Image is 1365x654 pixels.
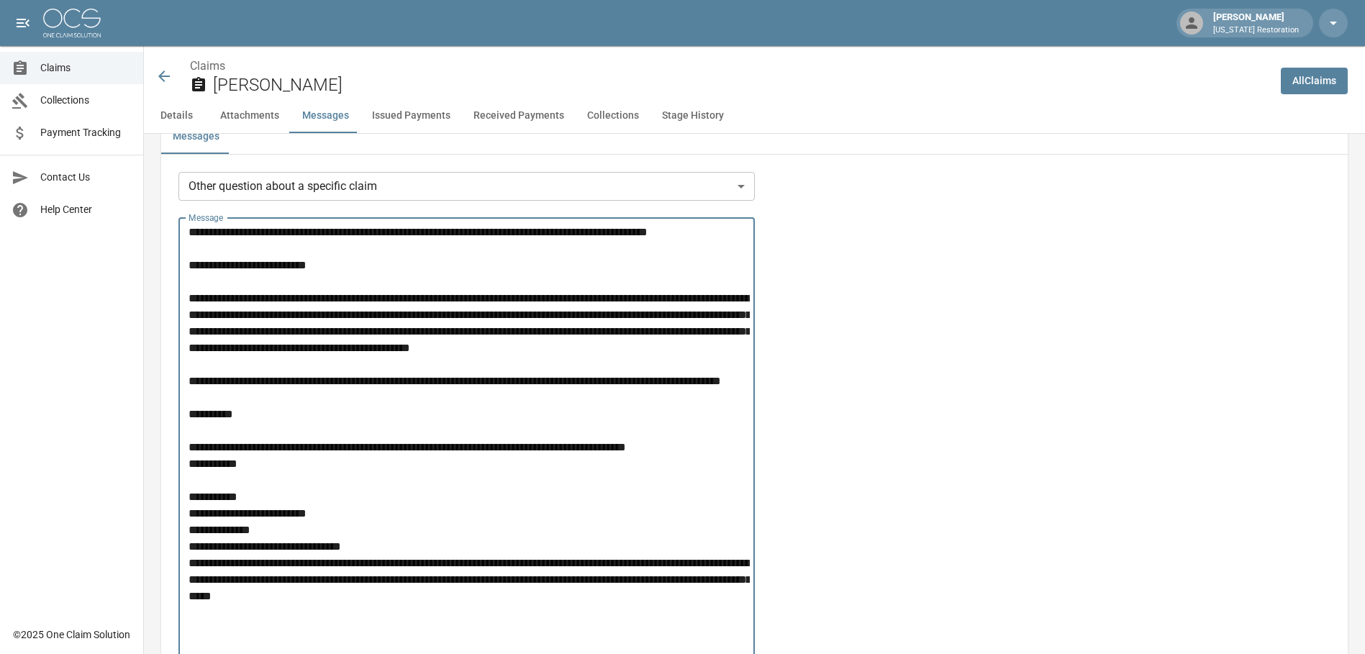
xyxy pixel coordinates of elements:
[190,58,1269,75] nav: breadcrumb
[43,9,101,37] img: ocs-logo-white-transparent.png
[161,119,231,154] button: Messages
[291,99,360,133] button: Messages
[40,125,132,140] span: Payment Tracking
[190,59,225,73] a: Claims
[178,172,755,201] div: Other question about a specific claim
[40,202,132,217] span: Help Center
[189,212,223,224] label: Message
[650,99,735,133] button: Stage History
[1207,10,1305,36] div: [PERSON_NAME]
[1213,24,1299,37] p: [US_STATE] Restoration
[576,99,650,133] button: Collections
[1281,68,1348,94] a: AllClaims
[40,93,132,108] span: Collections
[40,60,132,76] span: Claims
[144,99,1365,133] div: anchor tabs
[9,9,37,37] button: open drawer
[360,99,462,133] button: Issued Payments
[213,75,1269,96] h2: [PERSON_NAME]
[40,170,132,185] span: Contact Us
[144,99,209,133] button: Details
[13,627,130,642] div: © 2025 One Claim Solution
[462,99,576,133] button: Received Payments
[209,99,291,133] button: Attachments
[161,119,1348,154] div: related-list tabs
